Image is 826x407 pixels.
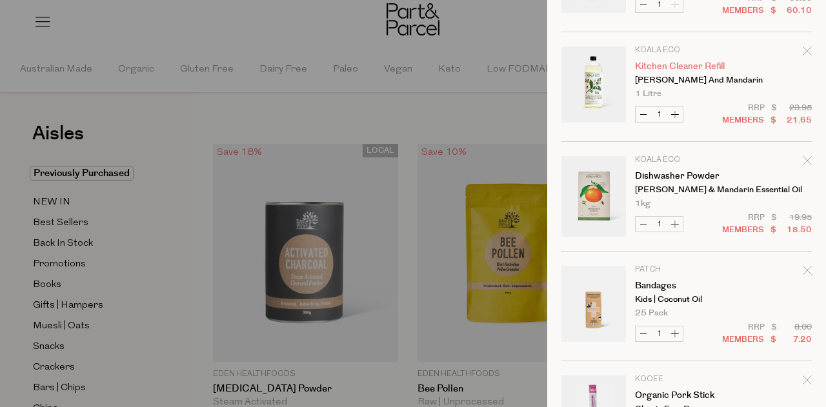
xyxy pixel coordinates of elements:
[803,264,812,281] div: Remove Bandages
[635,46,735,54] p: Koala Eco
[635,295,735,304] p: Kids | Coconut Oil
[651,107,667,122] input: QTY Kitchen Cleaner Refill
[651,217,667,232] input: QTY Dishwasher Powder
[635,186,735,194] p: [PERSON_NAME] & Mandarin Essential Oil
[635,199,650,208] span: 1kg
[635,309,668,317] span: 25 pack
[803,154,812,172] div: Remove Dishwasher Powder
[803,45,812,62] div: Remove Kitchen Cleaner Refill
[635,266,735,273] p: Patch
[803,373,812,391] div: Remove Organic Pork Stick
[635,76,735,84] p: [PERSON_NAME] and Mandarin
[635,375,735,383] p: KOOEE
[635,62,735,71] a: Kitchen Cleaner Refill
[635,172,735,181] a: Dishwasher Powder
[651,326,667,341] input: QTY Bandages
[635,156,735,164] p: Koala Eco
[635,281,735,290] a: Bandages
[635,90,661,98] span: 1 Litre
[635,391,735,400] a: Organic Pork Stick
